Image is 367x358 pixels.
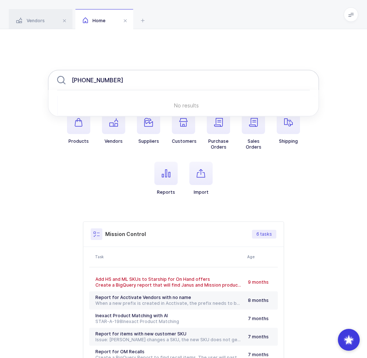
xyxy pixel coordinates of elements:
[95,313,168,318] span: Inexact Product Matching with AI
[95,331,186,337] span: Report for items with new customer SKU
[248,298,269,303] span: 8 months
[95,319,242,324] div: Inexact Product Matching
[207,111,230,150] button: PurchaseOrders
[95,319,122,324] a: STAR-A-198
[277,111,300,144] button: Shipping
[242,111,265,150] button: SalesOrders
[67,111,90,144] button: Products
[102,111,125,144] button: Vendors
[95,254,243,260] div: Task
[95,276,210,282] span: Add HS and ML SKUs to Starship for On Hand offers
[83,18,106,23] span: Home
[16,18,45,23] span: Vendors
[248,352,269,357] span: 7 months
[248,334,269,339] span: 7 months
[174,102,199,109] span: No results
[95,337,242,343] div: Issue: [PERSON_NAME] changes a SKU, the new SKU does not get matched to the Janus product as it's...
[137,111,160,144] button: Suppliers
[189,162,213,195] button: Import
[172,111,197,144] button: Customers
[247,254,276,260] div: Age
[256,231,272,237] span: 6 tasks
[248,316,269,321] span: 7 months
[105,231,146,238] h3: Mission Control
[154,162,178,195] button: Reports
[48,70,319,90] input: Search
[95,295,191,300] span: Report for Acctivate Vendors with no name
[95,349,145,354] span: Report for OM Recalls
[95,282,242,288] div: Create a BigQuery report that will find Janus and Mission products that do not have a HS or ML SK...
[248,279,269,285] span: 9 months
[95,300,242,306] div: When a new prefix is created in Acctivate, the prefix needs to be merged with an existing vendor ...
